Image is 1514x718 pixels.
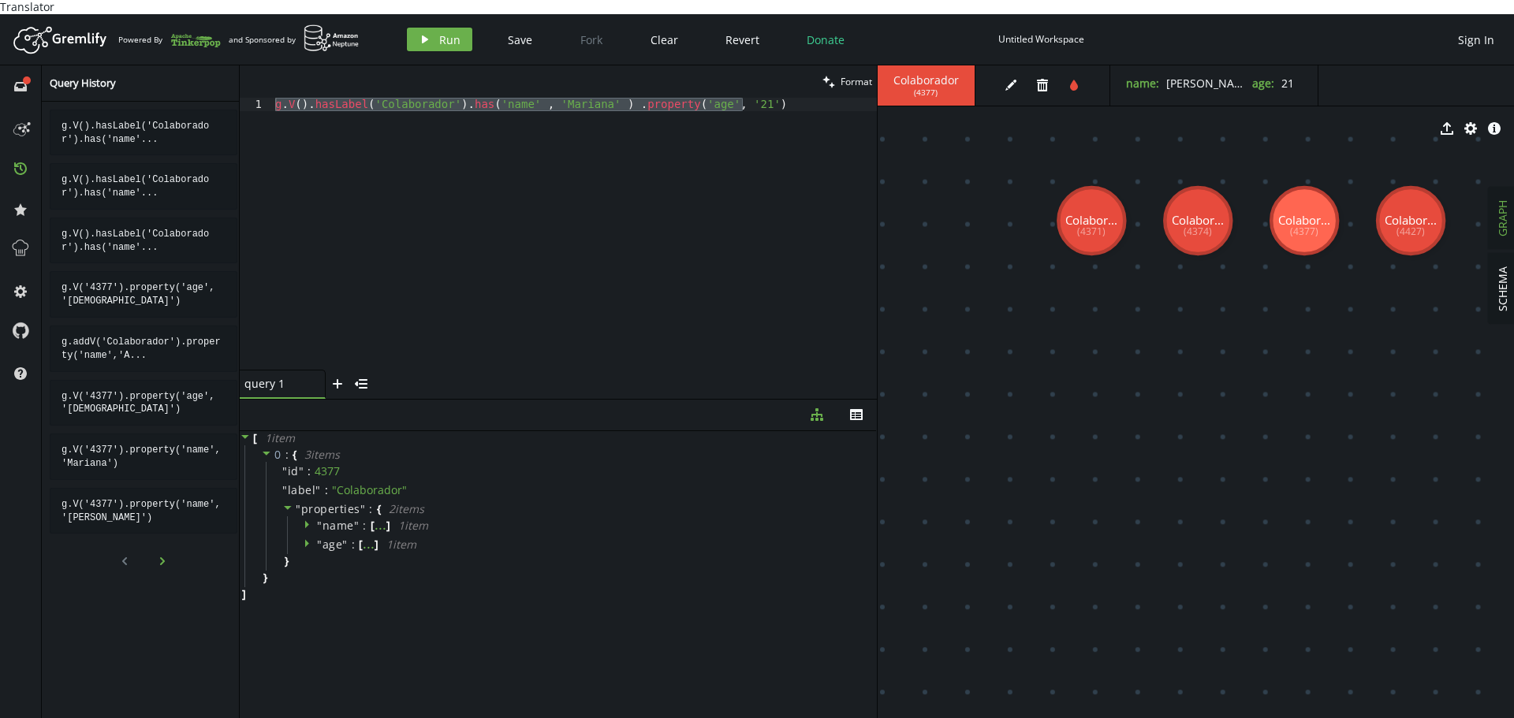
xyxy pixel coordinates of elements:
[299,463,304,478] span: "
[50,380,237,426] div: g.V('4377').property('age', '12')
[50,110,237,156] div: g.V().hasLabel('Colaborador').has('name' , 'Mariana' ) .property('age', '21')
[308,464,311,478] span: :
[285,448,289,462] span: :
[50,326,237,372] pre: g.addV('Colaborador').property('name','A...
[301,501,360,516] span: properties
[342,537,348,552] span: "
[1281,76,1294,91] span: 21
[1458,32,1494,47] span: Sign In
[332,482,407,497] span: " Colaborador "
[1172,212,1224,228] tspan: Colabor...
[1397,225,1425,238] tspan: (4427)
[282,554,289,568] span: }
[50,380,237,426] pre: g.V('4377').property('age', '[DEMOGRAPHIC_DATA]')
[998,33,1084,45] div: Untitled Workspace
[1252,76,1274,91] label: age :
[50,110,237,156] pre: g.V().hasLabel('Colaborador').has('name'...
[352,538,356,552] span: :
[317,537,323,552] span: "
[323,518,354,533] span: name
[282,463,288,478] span: "
[118,26,221,54] div: Powered By
[818,65,877,98] button: Format
[323,537,343,552] span: age
[325,483,328,497] span: :
[265,430,295,445] span: 1 item
[50,218,237,264] pre: g.V().hasLabel('Colaborador').has('name'...
[50,488,237,534] pre: g.V('4377').property('name', '[PERSON_NAME]')
[50,163,237,210] div: g.V().hasLabel('Colaborador').has('name' , 'Maria' ) .property('age', '21').iterate()
[1495,266,1510,311] span: SCHEMA
[639,28,690,51] button: Clear
[317,518,323,533] span: "
[315,482,321,497] span: "
[50,76,116,90] span: Query History
[807,32,845,47] span: Donate
[50,433,237,480] div: g.V('4377').property('name', 'Mariana')
[244,377,308,391] span: query 1
[50,218,237,264] div: g.V().hasLabel('Colaborador').has('name' , 'Maria' ) .property('age', '21')
[1385,212,1437,228] tspan: Colabor...
[240,98,272,111] div: 1
[288,483,316,497] span: label
[50,271,237,318] pre: g.V('4377').property('age', '[DEMOGRAPHIC_DATA]')
[359,538,363,552] span: [
[261,571,267,585] span: }
[354,518,360,533] span: "
[50,163,237,210] pre: g.V().hasLabel('Colaborador').has('name'...
[407,28,472,51] button: Run
[304,447,340,462] span: 3 item s
[1126,76,1159,91] label: name :
[253,431,257,445] span: [
[240,587,246,601] span: ]
[439,32,461,47] span: Run
[288,464,299,478] span: id
[1077,225,1106,238] tspan: (4371)
[50,271,237,318] div: g.V('4377').property('age', '23')
[386,537,416,552] span: 1 item
[1278,212,1330,228] tspan: Colabor...
[377,502,381,516] span: {
[1290,225,1318,238] tspan: (4377)
[369,502,373,516] span: :
[1184,225,1212,238] tspan: (4374)
[1450,28,1502,51] button: Sign In
[508,32,532,47] span: Save
[293,448,296,462] span: {
[50,326,237,372] div: g.addV('Colaborador').property('name','Alberto').property('Age','33').next();
[398,518,428,533] span: 1 item
[229,24,360,54] div: and Sponsored by
[363,519,367,533] span: :
[725,32,759,47] span: Revert
[795,28,856,51] button: Donate
[274,447,282,462] span: 0
[1166,76,1255,91] span: [PERSON_NAME]
[893,73,959,87] span: Colaborador
[360,501,366,516] span: "
[296,501,301,516] span: "
[375,538,378,552] span: ]
[315,464,340,478] div: 4377
[389,501,424,516] span: 2 item s
[841,75,872,88] span: Format
[371,519,375,533] span: [
[386,519,390,533] span: ]
[50,488,237,534] div: g.V('4377').property('name', 'Juanita')
[304,24,360,52] img: AWS Neptune
[580,32,602,47] span: Fork
[282,482,288,497] span: "
[651,32,678,47] span: Clear
[496,28,544,51] button: Save
[375,520,386,528] div: ...
[1065,212,1117,228] tspan: Colabor...
[714,28,771,51] button: Revert
[568,28,615,51] button: Fork
[1495,200,1510,236] span: GRAPH
[914,87,938,98] span: ( 4377 )
[363,539,375,547] div: ...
